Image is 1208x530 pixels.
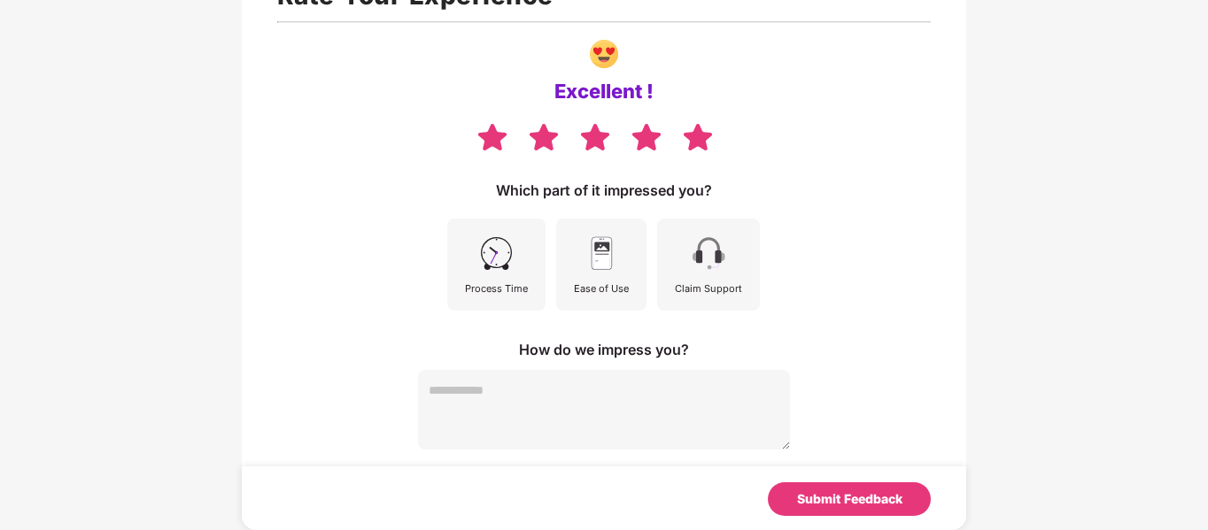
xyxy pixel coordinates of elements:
div: Claim Support [675,280,742,296]
div: Ease of Use [574,280,629,296]
img: svg+xml;base64,PHN2ZyB4bWxucz0iaHR0cDovL3d3dy53My5vcmcvMjAwMC9zdmciIHdpZHRoPSIzOCIgaGVpZ2h0PSIzNS... [630,121,663,152]
div: Process Time [465,280,528,296]
img: svg+xml;base64,PHN2ZyB4bWxucz0iaHR0cDovL3d3dy53My5vcmcvMjAwMC9zdmciIHdpZHRoPSI0NSIgaGVpZ2h0PSI0NS... [582,234,622,273]
div: Which part of it impressed you? [496,181,712,200]
img: svg+xml;base64,PHN2ZyB4bWxucz0iaHR0cDovL3d3dy53My5vcmcvMjAwMC9zdmciIHdpZHRoPSIzOCIgaGVpZ2h0PSIzNS... [476,121,509,152]
div: How do we impress you? [519,340,689,359]
img: svg+xml;base64,PHN2ZyB4bWxucz0iaHR0cDovL3d3dy53My5vcmcvMjAwMC9zdmciIHdpZHRoPSIzOCIgaGVpZ2h0PSIzNS... [578,121,612,152]
div: Excellent ! [554,79,654,104]
img: svg+xml;base64,PHN2ZyBpZD0iR3JvdXBfNDI1NDUiIGRhdGEtbmFtZT0iR3JvdXAgNDI1NDUiIHhtbG5zPSJodHRwOi8vd3... [590,40,618,68]
img: svg+xml;base64,PHN2ZyB4bWxucz0iaHR0cDovL3d3dy53My5vcmcvMjAwMC9zdmciIHdpZHRoPSI0NSIgaGVpZ2h0PSI0NS... [476,234,516,273]
img: svg+xml;base64,PHN2ZyB4bWxucz0iaHR0cDovL3d3dy53My5vcmcvMjAwMC9zdmciIHdpZHRoPSIzOCIgaGVpZ2h0PSIzNS... [527,121,561,152]
div: Submit Feedback [797,489,902,509]
img: svg+xml;base64,PHN2ZyB4bWxucz0iaHR0cDovL3d3dy53My5vcmcvMjAwMC9zdmciIHdpZHRoPSI0NSIgaGVpZ2h0PSI0NS... [689,234,729,273]
img: svg+xml;base64,PHN2ZyB4bWxucz0iaHR0cDovL3d3dy53My5vcmcvMjAwMC9zdmciIHdpZHRoPSIzOCIgaGVpZ2h0PSIzNS... [681,121,715,152]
